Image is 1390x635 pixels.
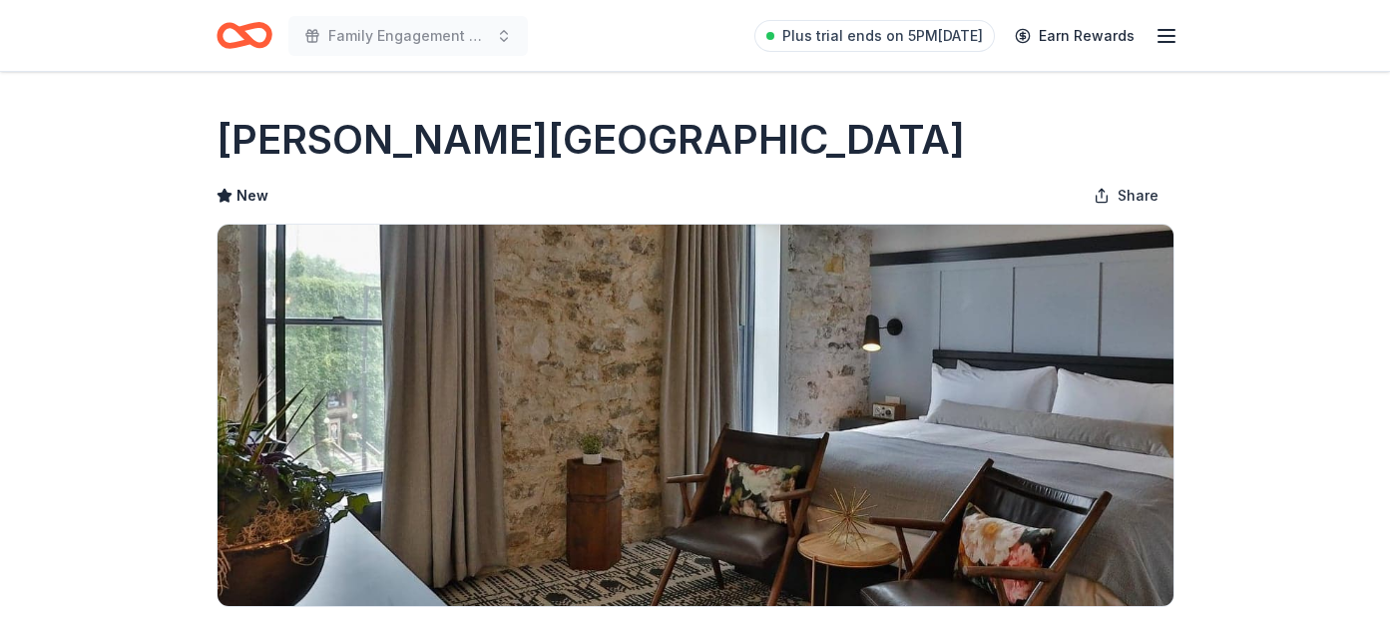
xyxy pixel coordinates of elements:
[218,225,1173,606] img: Image for Lora Hotel
[782,24,983,48] span: Plus trial ends on 5PM[DATE]
[1078,176,1174,216] button: Share
[217,12,272,59] a: Home
[328,24,488,48] span: Family Engagement Night
[217,112,965,168] h1: [PERSON_NAME][GEOGRAPHIC_DATA]
[1118,184,1158,208] span: Share
[288,16,528,56] button: Family Engagement Night
[754,20,995,52] a: Plus trial ends on 5PM[DATE]
[1003,18,1147,54] a: Earn Rewards
[236,184,268,208] span: New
